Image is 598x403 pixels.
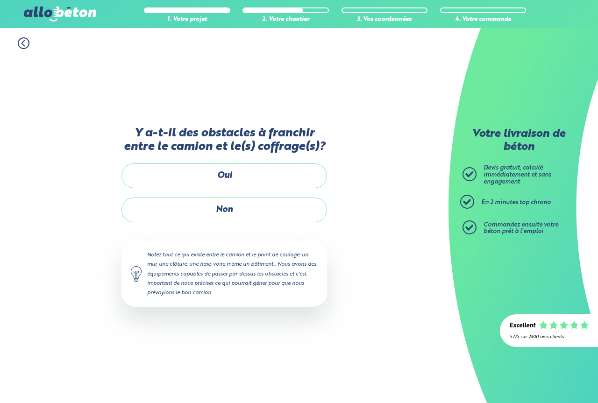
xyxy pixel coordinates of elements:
[24,7,96,21] img: allobéton
[144,16,230,23] div: 1. Votre projet
[342,16,428,23] div: 3. Vos coordonnées
[484,222,558,235] span: Commandez ensuite votre béton prêt à l'emploi
[509,323,535,330] div: Excellent
[121,241,327,307] div: Notez tout ce qui existe entre le camion et le point de coulage: un mur, une clôture, une haie, v...
[515,367,588,393] iframe: Help widget launcher
[440,16,527,23] div: 4. Votre commande
[121,198,327,222] label: Non
[242,16,329,23] div: 2. Votre chantier
[509,334,589,339] div: 4.7/5 sur 2300 avis clients
[465,128,572,154] p: Votre livraison de béton
[121,127,327,154] label: Y a-t-il des obstacles à franchir entre le camion et le(s) coffrage(s)?
[484,165,551,184] span: Devis gratuit, calculé immédiatement et sans engagement
[121,163,327,188] label: Oui
[481,199,551,205] span: En 2 minutes top chrono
